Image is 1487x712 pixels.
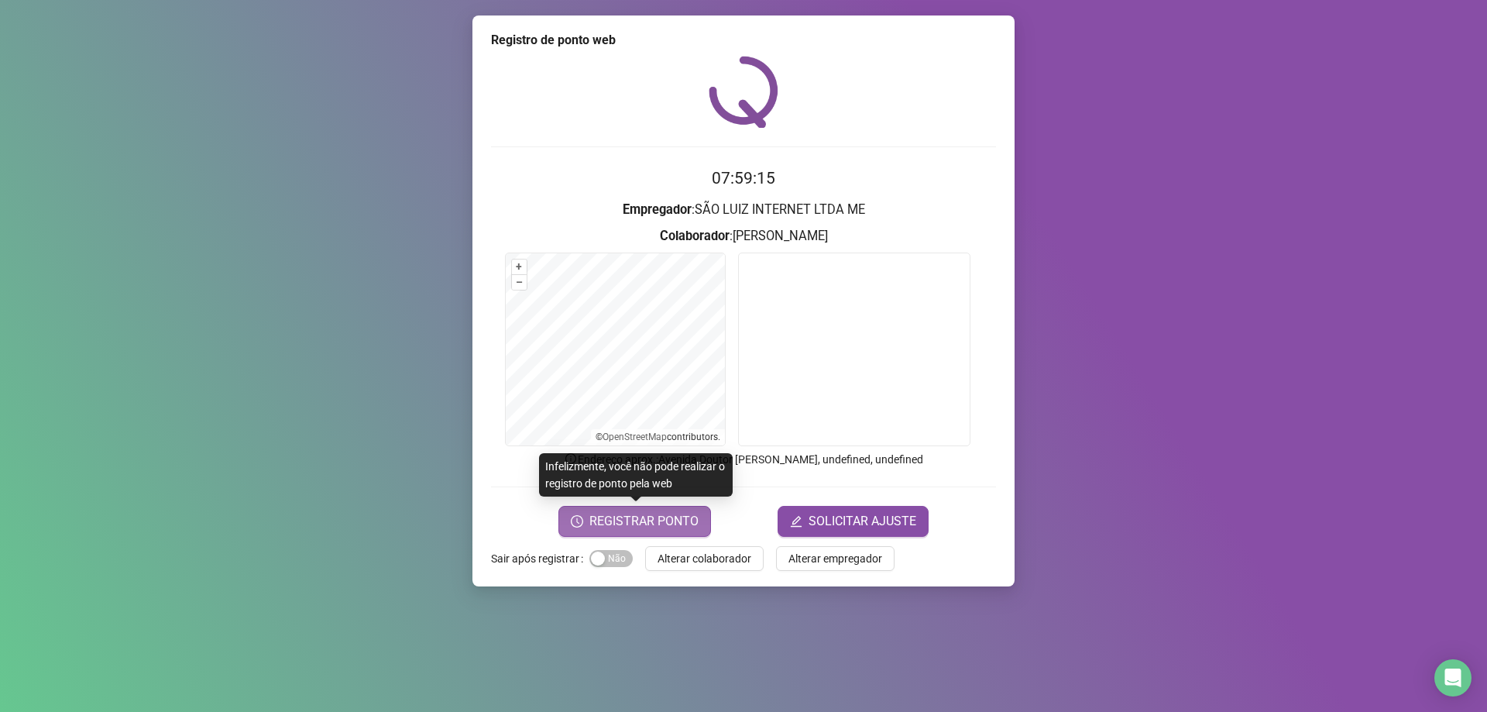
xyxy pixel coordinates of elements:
span: Alterar colaborador [658,550,751,567]
div: Infelizmente, você não pode realizar o registro de ponto pela web [539,453,733,497]
button: REGISTRAR PONTO [558,506,711,537]
span: clock-circle [571,515,583,528]
span: SOLICITAR AJUSTE [809,512,916,531]
h3: : [PERSON_NAME] [491,226,996,246]
strong: Empregador [623,202,692,217]
span: Alterar empregador [788,550,882,567]
button: Alterar colaborador [645,546,764,571]
div: Registro de ponto web [491,31,996,50]
button: + [512,260,527,274]
h3: : SÃO LUIZ INTERNET LTDA ME [491,200,996,220]
span: info-circle [564,452,578,466]
li: © contributors. [596,432,720,442]
strong: Colaborador [660,229,730,243]
label: Sair após registrar [491,546,589,571]
button: – [512,275,527,290]
img: QRPoint [709,56,778,128]
span: edit [790,515,802,528]
a: OpenStreetMap [603,432,667,442]
button: editSOLICITAR AJUSTE [778,506,929,537]
p: Endereço aprox. : Avenida Doutor [PERSON_NAME], undefined, undefined [491,451,996,468]
time: 07:59:15 [712,169,775,187]
button: Alterar empregador [776,546,895,571]
span: REGISTRAR PONTO [589,512,699,531]
div: Open Intercom Messenger [1434,659,1472,697]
